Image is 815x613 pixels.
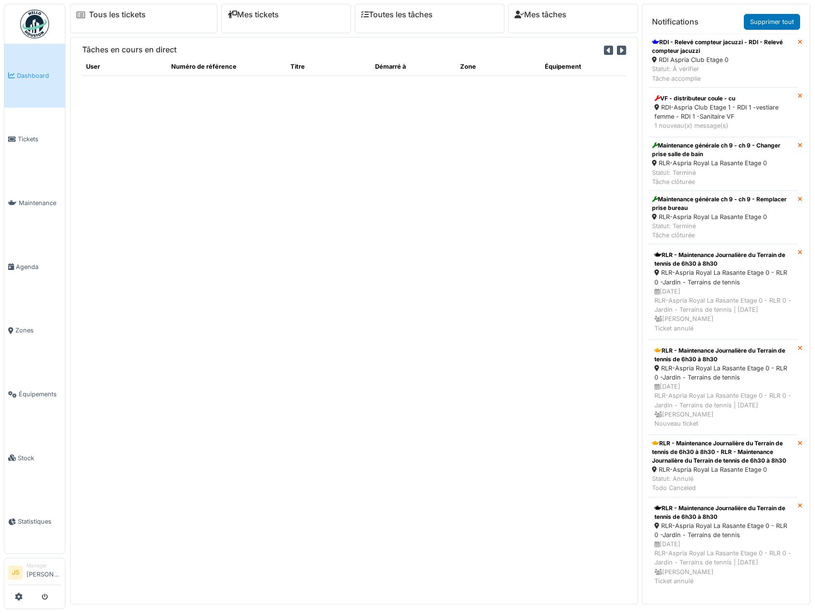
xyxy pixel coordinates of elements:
span: Dashboard [17,71,61,80]
span: translation missing: fr.shared.user [86,63,100,70]
a: RLR - Maintenance Journalière du Terrain de tennis de 6h30 à 8h30 RLR-Aspria Royal La Rasante Eta... [648,497,798,592]
h6: Notifications [652,17,699,26]
a: Agenda [4,235,65,299]
div: RLR-Aspria Royal La Rasante Etage 0 [652,465,794,474]
div: RLR - Maintenance Journalière du Terrain de tennis de 6h30 à 8h30 - RLR - Maintenance Journalière... [652,439,794,465]
li: [PERSON_NAME] [26,562,61,583]
a: Équipements [4,362,65,426]
div: Statut: Annulé [652,474,794,492]
a: Maintenance générale ch 9 - ch 9 - Changer prise salle de bain RLR-Aspria Royal La Rasante Etage ... [648,137,798,191]
span: Stock [18,454,61,463]
a: Stock [4,426,65,490]
a: RLR - Maintenance Journalière du Terrain de tennis de 6h30 à 8h30 - RLR - Maintenance Journalière... [648,435,798,497]
div: RLR-Aspria Royal La Rasante Etage 0 - RLR 0 -Jardin - Terrains de tennis [654,364,791,382]
th: Zone [456,58,541,75]
a: Toutes les tâches [361,10,433,19]
span: Tickets [18,135,61,144]
a: Supprimer tout [744,14,800,30]
div: [DATE] RLR-Aspria Royal La Rasante Etage 0 - RLR 0 -Jardin - Terrains de tennis | [DATE] [PERSON_... [654,539,791,586]
a: Zones [4,299,65,363]
div: RDI - Relevé compteur jacuzzi - RDI - Relevé compteur jacuzzi [652,38,794,55]
div: RLR-Aspria Royal La Rasante Etage 0 [652,159,794,168]
div: RLR - Maintenance Journalière du Terrain de tennis de 6h30 à 8h30 [654,346,791,364]
a: Maintenance [4,171,65,235]
a: Tickets [4,108,65,172]
th: Numéro de référence [167,58,287,75]
div: Manager [26,562,61,569]
span: Zones [15,326,61,335]
div: RLR-Aspria Royal La Rasante Etage 0 - RLR 0 -Jardin - Terrains de tennis [654,521,791,539]
a: Mes tâches [514,10,566,19]
div: VF - distributeur coule - cu [654,94,791,103]
div: RDI-Aspria Club Etage 1 - RDI 1 -vestiare femme - RDI 1 -Sanitaire VF [654,103,791,121]
div: [DATE] RLR-Aspria Royal La Rasante Etage 0 - RLR 0 -Jardin - Terrains de tennis | [DATE] [PERSON_... [654,382,791,428]
a: Dashboard [4,44,65,108]
div: RLR - Maintenance Journalière du Terrain de tennis de 6h30 à 8h30 [654,251,791,268]
th: Titre [287,58,372,75]
th: Équipement [541,58,626,75]
span: Équipements [19,390,61,399]
div: 1 nouveau(x) message(s) [654,121,791,130]
a: Statistiques [4,490,65,554]
a: JS Manager[PERSON_NAME] [8,562,61,585]
div: RLR-Aspria Royal La Rasante Etage 0 [652,212,794,221]
div: Statut: À vérifier Tâche accomplie [652,64,794,83]
span: Statistiques [18,517,61,526]
a: RDI - Relevé compteur jacuzzi - RDI - Relevé compteur jacuzzi RDI Aspria Club Etage 0 Statut: À v... [648,34,798,87]
a: Maintenance générale ch 9 - ch 9 - Remplacer prise bureau RLR-Aspria Royal La Rasante Etage 0 Sta... [648,191,798,245]
div: Maintenance générale ch 9 - ch 9 - Remplacer prise bureau [652,195,794,212]
div: Maintenance générale ch 9 - ch 9 - Changer prise salle de bain [652,141,794,159]
h6: Tâches en cours en direct [82,45,176,54]
span: translation missing: fr.notification.todo_canceled [652,484,696,491]
a: VF - distributeur coule - cu RDI-Aspria Club Etage 1 - RDI 1 -vestiare femme - RDI 1 -Sanitaire V... [648,87,798,137]
a: Mes tickets [227,10,279,19]
div: RLR - Maintenance Journalière du Terrain de tennis de 6h30 à 8h30 [654,504,791,521]
div: Statut: Terminé Tâche clôturée [652,221,794,240]
span: Agenda [16,262,61,271]
li: JS [8,565,23,580]
div: [DATE] RLR-Aspria Royal La Rasante Etage 0 - RLR 0 -Jardin - Terrains de tennis | [DATE] [PERSON_... [654,287,791,333]
img: Badge_color-CXgf-gQk.svg [20,10,49,38]
div: RDI Aspria Club Etage 0 [652,55,794,64]
div: RLR-Aspria Royal La Rasante Etage 0 - RLR 0 -Jardin - Terrains de tennis [654,268,791,286]
div: Statut: Terminé Tâche clôturée [652,168,794,186]
a: RLR - Maintenance Journalière du Terrain de tennis de 6h30 à 8h30 RLR-Aspria Royal La Rasante Eta... [648,340,798,435]
a: Tous les tickets [89,10,146,19]
span: Maintenance [19,198,61,208]
a: RLR - Maintenance Journalière du Terrain de tennis de 6h30 à 8h30 RLR-Aspria Royal La Rasante Eta... [648,244,798,339]
th: Démarré à [371,58,456,75]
